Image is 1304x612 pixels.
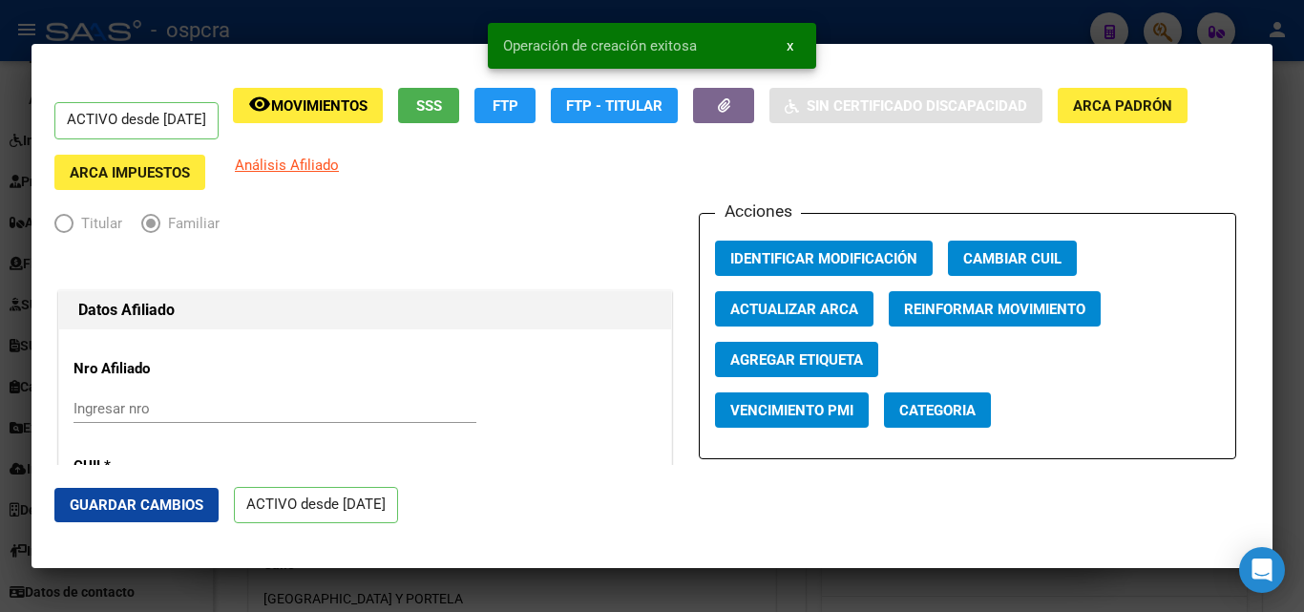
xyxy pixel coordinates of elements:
h3: Acciones [715,199,801,223]
span: Sin Certificado Discapacidad [807,97,1027,115]
button: FTP - Titular [551,88,678,123]
button: Actualizar ARCA [715,291,873,327]
button: Categoria [884,392,991,428]
span: Reinformar Movimiento [904,301,1085,318]
div: Open Intercom Messenger [1239,547,1285,593]
span: Movimientos [271,97,368,115]
span: FTP [493,97,518,115]
p: CUIL [74,455,248,477]
button: Reinformar Movimiento [889,291,1101,327]
span: Identificar Modificación [730,250,917,267]
p: ACTIVO desde [DATE] [54,102,219,139]
h1: Datos Afiliado [78,299,652,322]
button: Agregar Etiqueta [715,342,878,377]
span: Vencimiento PMI [730,402,853,419]
button: x [771,29,809,63]
button: ARCA Padrón [1058,88,1188,123]
span: Titular [74,213,122,235]
span: FTP - Titular [566,97,663,115]
span: Agregar Etiqueta [730,351,863,369]
button: Identificar Modificación [715,241,933,276]
button: Vencimiento PMI [715,392,869,428]
button: ARCA Impuestos [54,155,205,190]
button: Movimientos [233,88,383,123]
button: SSS [398,88,459,123]
span: Guardar Cambios [70,496,203,514]
mat-icon: remove_red_eye [248,93,271,116]
span: Operación de creación exitosa [503,36,697,55]
span: ARCA Impuestos [70,164,190,181]
mat-radio-group: Elija una opción [54,219,239,236]
button: Guardar Cambios [54,488,219,522]
span: Cambiar CUIL [963,250,1062,267]
span: ARCA Padrón [1073,97,1172,115]
span: Análisis Afiliado [235,157,339,174]
span: Actualizar ARCA [730,301,858,318]
button: Cambiar CUIL [948,241,1077,276]
span: Categoria [899,402,976,419]
p: Nro Afiliado [74,358,248,380]
p: ACTIVO desde [DATE] [234,487,398,524]
button: FTP [474,88,536,123]
span: Familiar [160,213,220,235]
span: SSS [416,97,442,115]
span: x [787,37,793,54]
button: Sin Certificado Discapacidad [769,88,1042,123]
